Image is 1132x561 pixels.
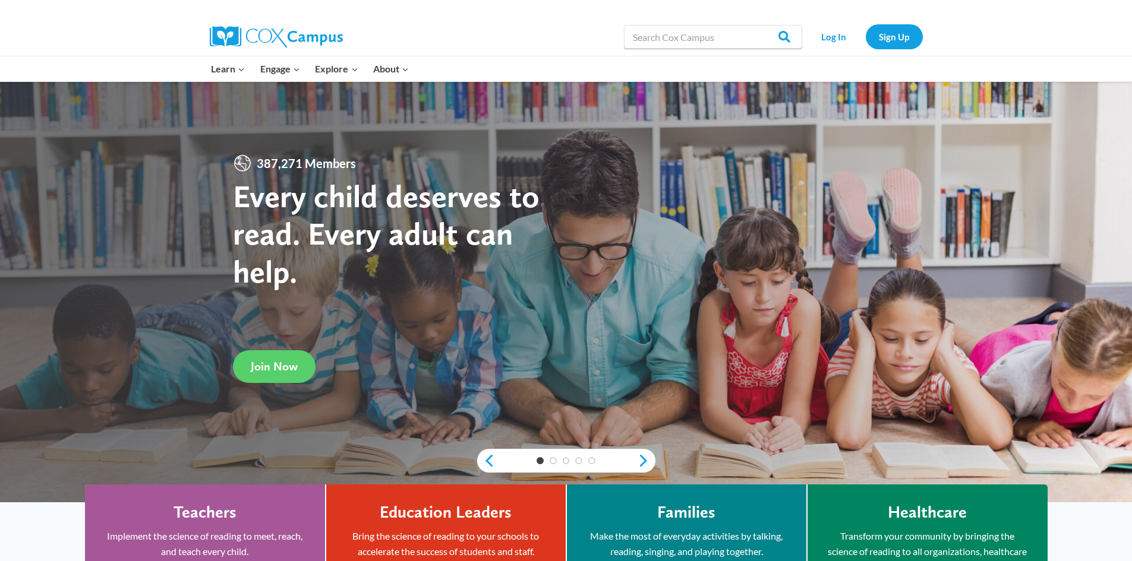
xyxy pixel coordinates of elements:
[537,457,544,464] a: 1
[588,457,595,464] a: 5
[211,61,245,77] span: Learn
[373,61,409,77] span: About
[204,56,417,81] nav: Primary Navigation
[344,528,548,559] p: Bring the science of reading to your schools to accelerate the success of students and staff.
[550,457,557,464] a: 2
[808,24,860,49] a: Log In
[233,350,316,383] a: Join Now
[888,502,967,522] h4: Healthcare
[585,528,789,559] p: Make the most of everyday activities by talking, reading, singing, and playing together.
[103,528,307,559] p: Implement the science of reading to meet, reach, and teach every child.
[866,24,923,49] a: Sign Up
[477,449,655,473] div: content slider buttons
[210,26,343,47] img: Cox Campus
[233,177,540,290] strong: Every child deserves to read. Every adult can help.
[477,454,495,468] a: previous
[575,457,582,464] a: 4
[380,502,512,522] h4: Education Leaders
[808,24,923,49] nav: Secondary Navigation
[657,502,715,522] h4: Families
[624,25,802,49] input: Search Cox Campus
[260,61,300,77] span: Engage
[174,502,237,522] h4: Teachers
[315,61,358,77] span: Explore
[251,359,298,373] span: Join Now
[638,454,655,468] a: next
[563,457,570,464] a: 3
[252,154,361,173] span: 387,271 Members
